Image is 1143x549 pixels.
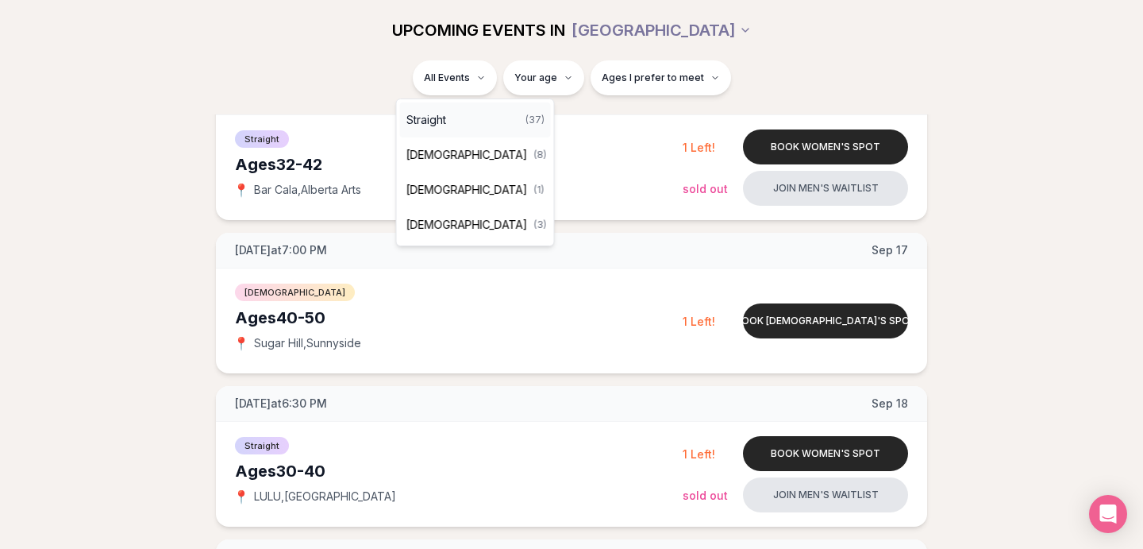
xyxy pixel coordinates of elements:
[534,218,547,231] span: ( 3 )
[406,147,528,163] span: [DEMOGRAPHIC_DATA]
[525,114,545,126] span: ( 37 )
[406,112,446,128] span: Straight
[534,184,545,196] span: ( 1 )
[406,217,528,233] span: [DEMOGRAPHIC_DATA]
[406,182,528,198] span: [DEMOGRAPHIC_DATA]
[534,149,547,161] span: ( 8 )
